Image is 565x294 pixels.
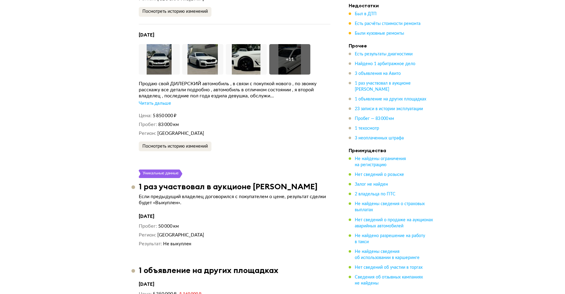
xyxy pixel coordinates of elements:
span: Есть расчёты стоимости ремонта [355,22,420,26]
span: Не выкуплен [163,242,191,246]
dt: Результат [139,241,162,247]
span: 1 раз участвовал в аукционе [PERSON_NAME] [355,81,411,92]
span: Сведения об отзывных кампаниях не найдены [355,275,423,285]
img: Car Photo [139,44,180,75]
span: [GEOGRAPHIC_DATA] [157,233,204,237]
span: Нет сведений об участии в торгах [355,265,423,269]
h3: 1 раз участвовал в аукционе [PERSON_NAME] [139,182,318,191]
span: Залог не найден [355,182,388,187]
button: Посмотреть историю изменений [139,7,211,17]
span: Не найдены ограничения на регистрацию [355,157,406,167]
span: 83 000 км [158,122,179,127]
h4: Преимущества [349,147,434,153]
span: 3 неоплаченных штрафа [355,136,404,140]
dt: Регион [139,130,156,137]
span: Нет сведений о продаже на аукционах аварийных автомобилей [355,218,433,228]
dt: Пробег [139,121,157,128]
span: 5 850 000 ₽ [153,114,176,118]
span: Пробег — 83 000 км [355,117,394,121]
h4: Прочее [349,43,434,49]
div: + 11 [286,56,294,62]
span: 1 объявление на других площадках [355,97,426,101]
span: [GEOGRAPHIC_DATA] [157,131,204,136]
span: 1 техосмотр [355,126,379,131]
h4: [DATE] [139,213,330,219]
img: Car Photo [226,44,267,75]
img: Car Photo [182,44,223,75]
span: Посмотреть историю изменений [142,9,208,14]
div: Продаю свой ДИЛЕРСКИЙ автомобиль , в связи с покупкой нового , по звонку расскажу все детали подр... [139,81,330,99]
dt: Пробег [139,223,157,229]
span: Не найдено разрешение на работу в такси [355,233,425,244]
span: Были кузовные ремонты [355,31,404,36]
div: Уникальные данные [142,170,179,178]
p: Если предыдущий владелец договорился с покупателем о цене, результат сделки будет «Выкуплен». [139,194,330,206]
span: Посмотреть историю изменений [142,144,208,149]
span: Есть результаты диагностики [355,52,413,56]
h4: [DATE] [139,32,330,38]
span: 23 записи в истории эксплуатации [355,107,423,111]
span: Нет сведений о розыске [355,173,404,177]
div: Читать дальше [139,100,171,107]
span: Был в ДТП [355,12,377,16]
h3: 1 объявление на других площадках [139,265,278,275]
span: Найдено 1 арбитражное дело [355,62,415,66]
span: 50 000 км [158,224,179,229]
h4: Недостатки [349,2,434,9]
dt: Регион [139,232,156,238]
dt: Цена [139,113,152,119]
span: Не найдены сведения об использовании в каршеринге [355,249,420,260]
span: 3 объявления на Авито [355,72,401,76]
span: Не найдены сведения о страховых выплатах [355,202,425,212]
span: 2 владельца по ПТС [355,192,396,196]
button: Посмотреть историю изменений [139,142,211,151]
h4: [DATE] [139,281,330,287]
